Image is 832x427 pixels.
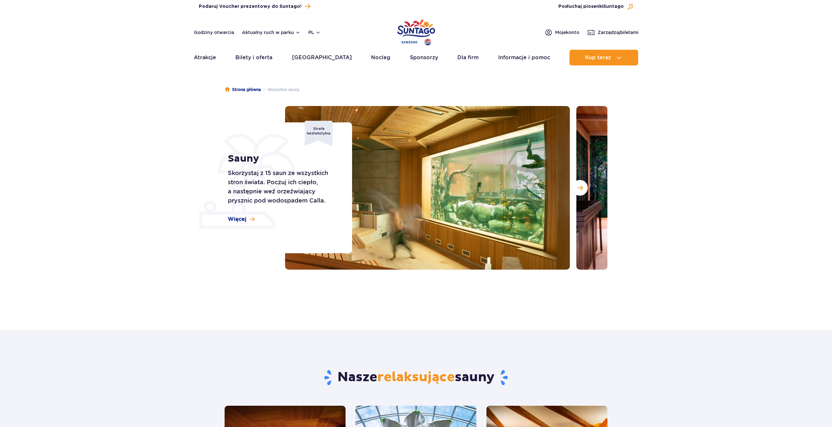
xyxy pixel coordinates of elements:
[225,86,261,93] a: Strona główna
[228,169,337,205] p: Skorzystaj z 15 saun ze wszystkich stron świata. Poczuj ich ciepło, a następnie weź orzeźwiający ...
[498,50,550,65] a: Informacje i pomoc
[225,369,607,386] h2: Nasze sauny
[457,50,479,65] a: Dla firm
[410,50,438,65] a: Sponsorzy
[558,3,624,10] span: Posłuchaj piosenki
[558,3,634,10] button: Posłuchaj piosenkiSuntago
[199,3,301,10] span: Podaruj Voucher prezentowy do Suntago!
[261,86,299,93] li: Wszystkie sauny
[598,29,638,36] span: Zarządzaj biletami
[555,29,579,36] span: Moje konto
[228,216,246,223] span: Więcej
[199,2,310,11] a: Podaruj Voucher prezentowy do Suntago!
[569,50,638,65] button: Kup teraz
[228,216,255,223] a: Więcej
[603,4,624,9] span: Suntago
[545,28,579,36] a: Mojekonto
[397,16,435,46] a: Park of Poland
[308,29,321,36] button: pl
[285,106,570,270] img: Sauna w strefie Relax z dużym akwarium na ścianie, przytulne wnętrze i drewniane ławki
[242,30,300,35] button: Aktualny ruch w parku
[585,55,611,61] span: Kup teraz
[587,28,638,36] a: Zarządzajbiletami
[228,153,337,165] h1: Sauny
[572,180,588,196] button: Następny slajd
[292,50,352,65] a: [GEOGRAPHIC_DATA]
[194,50,216,65] a: Atrakcje
[371,50,390,65] a: Nocleg
[305,121,332,146] div: Strefa beztekstylna
[194,29,234,36] a: Godziny otwarcia
[377,369,455,385] span: relaksujące
[235,50,272,65] a: Bilety i oferta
